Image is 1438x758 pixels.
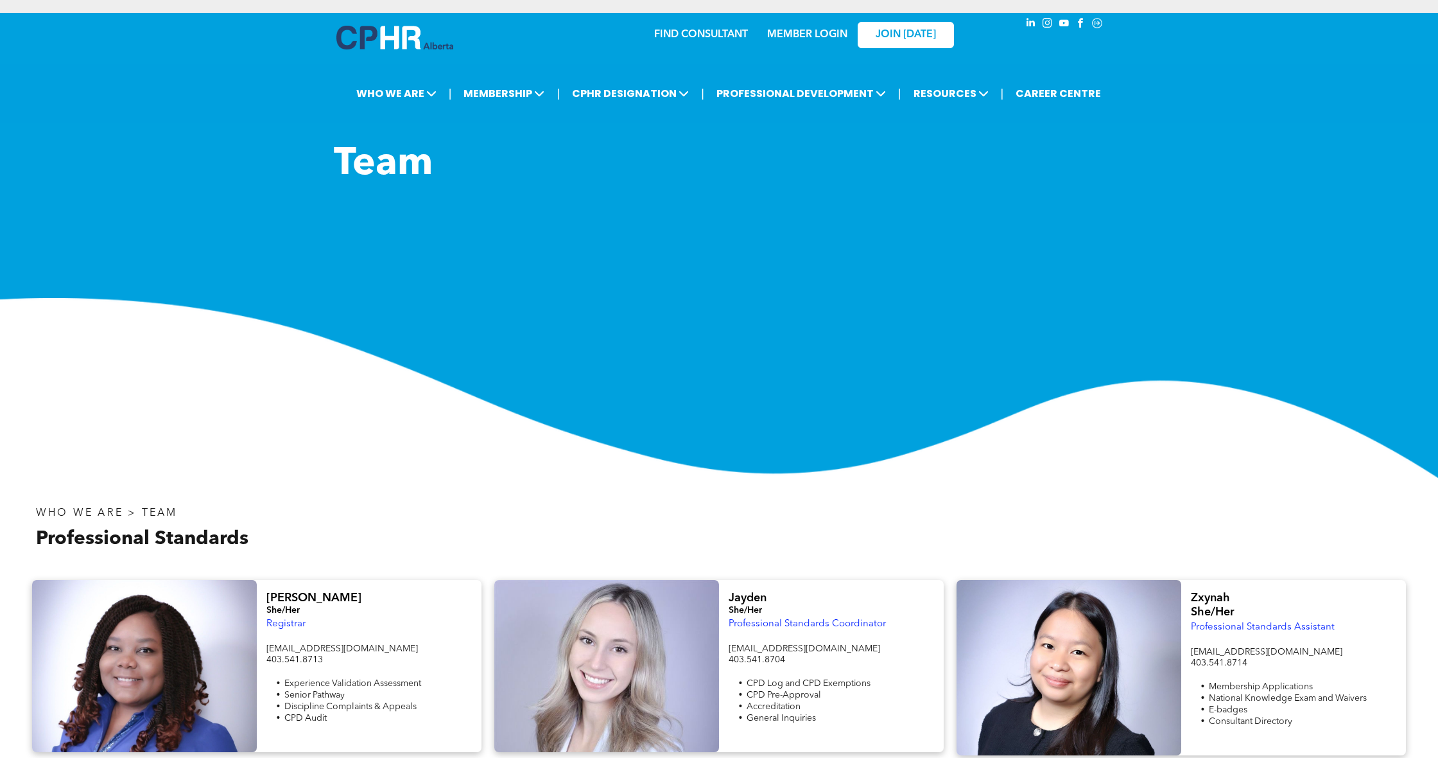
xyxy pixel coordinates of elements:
a: JOIN [DATE] [858,22,954,48]
span: PROFESSIONAL DEVELOPMENT [713,82,890,105]
span: E-badges [1209,705,1247,714]
a: facebook [1073,16,1087,33]
span: Professional Standards Assistant [1191,622,1335,632]
span: CPD Audit [284,714,327,723]
span: 403.541.8713 [266,655,323,664]
a: youtube [1057,16,1071,33]
span: Registrar [266,619,306,629]
span: [EMAIL_ADDRESS][DOMAIN_NAME] [1191,648,1342,657]
span: CPHR DESIGNATION [568,82,693,105]
span: Professional Standards Coordinator [729,619,886,629]
span: General Inquiries [747,714,816,723]
span: Experience Validation Assessment [284,679,421,688]
span: MEMBERSHIP [460,82,548,105]
li: | [557,80,560,107]
a: Social network [1090,16,1104,33]
span: She/Her [729,606,762,615]
span: Membership Applications [1209,682,1313,691]
span: Senior Pathway [284,691,345,700]
a: FIND CONSULTANT [654,30,748,40]
span: Discipline Complaints & Appeals [284,702,417,711]
span: Professional Standards [36,529,248,549]
span: Accreditation [747,702,801,711]
span: [PERSON_NAME] [266,592,361,604]
span: She/Her [266,606,300,615]
span: National Knowledge Exam and Waivers [1209,694,1367,703]
li: | [701,80,704,107]
span: CPD Log and CPD Exemptions [747,679,871,688]
span: Zxynah She/Her [1191,592,1234,618]
span: Team [334,145,433,184]
a: linkedin [1023,16,1037,33]
a: CAREER CENTRE [1012,82,1105,105]
span: [EMAIL_ADDRESS][DOMAIN_NAME] [729,644,880,653]
span: CPD Pre-Approval [747,691,821,700]
li: | [898,80,901,107]
img: A blue and white logo for cp alberta [336,26,453,49]
span: 403.541.8704 [729,655,785,664]
span: WHO WE ARE > TEAM [36,508,177,518]
span: Consultant Directory [1209,717,1292,726]
li: | [1001,80,1004,107]
span: [EMAIL_ADDRESS][DOMAIN_NAME] [266,644,418,653]
li: | [449,80,452,107]
a: instagram [1040,16,1054,33]
span: WHO WE ARE [352,82,440,105]
span: JOIN [DATE] [876,29,936,41]
a: MEMBER LOGIN [767,30,847,40]
span: 403.541.8714 [1191,658,1247,667]
span: RESOURCES [910,82,992,105]
span: Jayden [729,592,767,604]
